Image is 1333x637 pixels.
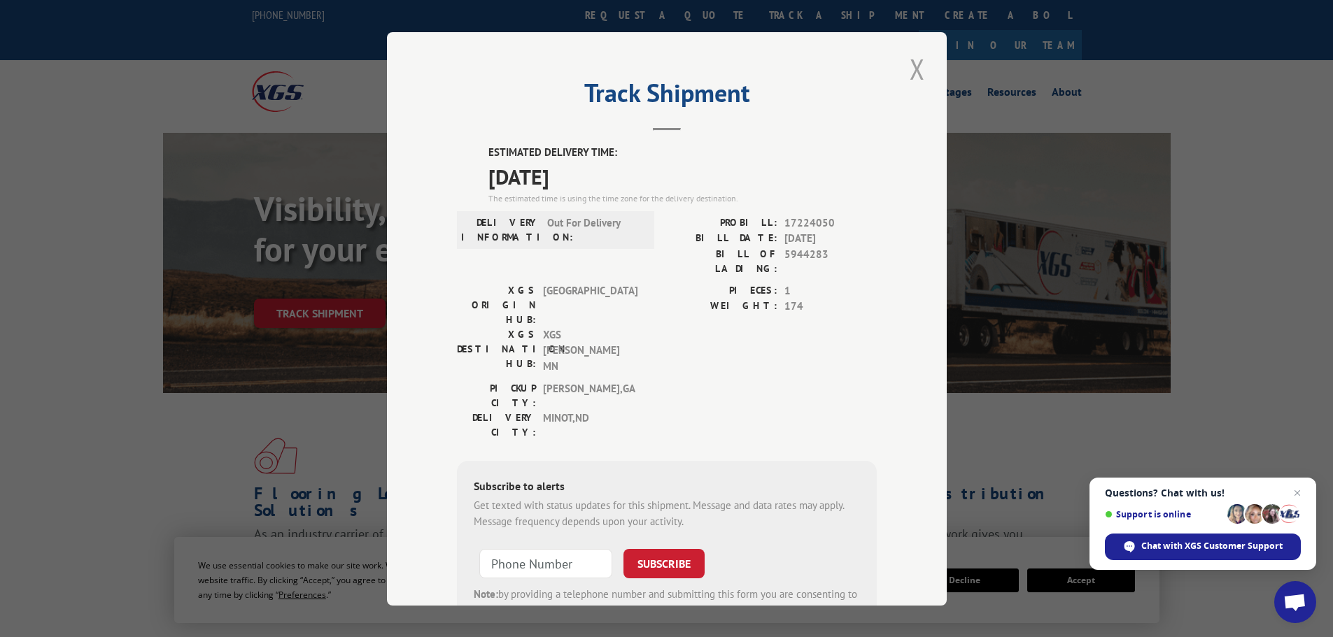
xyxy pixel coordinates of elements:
a: Open chat [1274,581,1316,623]
span: [DATE] [784,231,877,247]
span: Questions? Chat with us! [1105,487,1301,499]
strong: Note: [474,587,498,601]
span: MINOT , ND [543,410,637,440]
span: [GEOGRAPHIC_DATA] [543,282,637,327]
label: PICKUP CITY: [457,381,536,410]
label: PROBILL: [667,215,777,231]
label: ESTIMATED DELIVERY TIME: [488,145,877,161]
span: 5944283 [784,246,877,275]
button: SUBSCRIBE [623,549,705,578]
div: The estimated time is using the time zone for the delivery destination. [488,192,877,204]
label: DELIVERY INFORMATION: [461,215,540,244]
label: XGS ORIGIN HUB: [457,282,536,327]
h2: Track Shipment [457,83,877,110]
span: [DATE] [488,160,877,192]
span: 174 [784,299,877,315]
label: DELIVERY CITY: [457,410,536,440]
label: BILL OF LADING: [667,246,777,275]
label: PIECES: [667,282,777,299]
label: WEIGHT: [667,299,777,315]
label: BILL DATE: [667,231,777,247]
div: Subscribe to alerts [474,478,860,498]
div: Get texted with status updates for this shipment. Message and data rates may apply. Message frequ... [474,498,860,529]
label: XGS DESTINATION HUB: [457,327,536,374]
span: [PERSON_NAME] , GA [543,381,637,410]
span: Chat with XGS Customer Support [1141,540,1283,552]
input: Phone Number [479,549,612,578]
span: Support is online [1105,509,1222,520]
span: Chat with XGS Customer Support [1105,534,1301,560]
span: XGS [PERSON_NAME] MN [543,327,637,374]
button: Close modal [905,50,929,88]
div: by providing a telephone number and submitting this form you are consenting to be contacted by SM... [474,587,860,634]
span: Out For Delivery [547,215,642,244]
span: 17224050 [784,215,877,231]
span: 1 [784,282,877,299]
